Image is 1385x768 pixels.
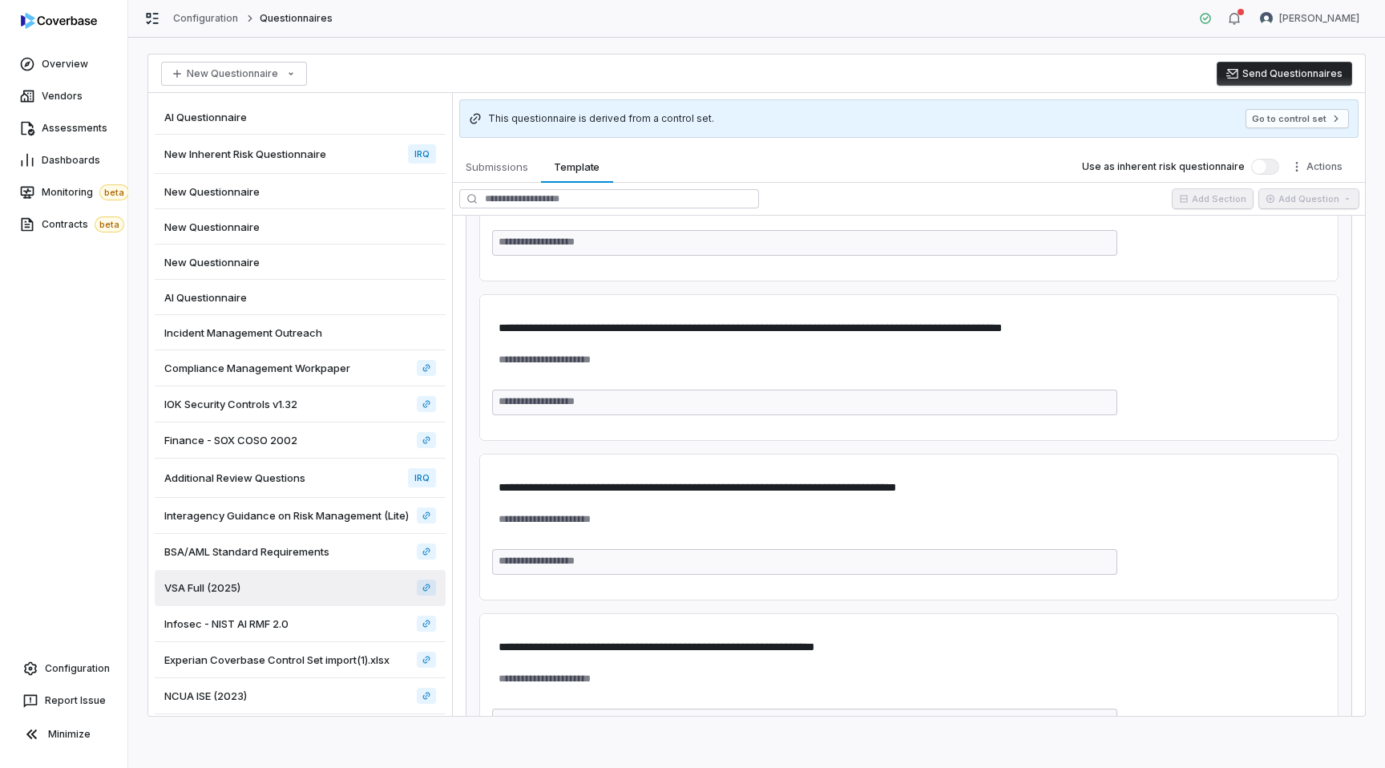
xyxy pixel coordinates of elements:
span: AI Questionnaire [164,290,247,305]
a: VSA Full (2025) [155,570,446,606]
button: Report Issue [6,686,121,715]
a: Finance - SOX COSO 2002 [417,432,436,448]
span: Configuration [45,662,110,675]
span: Dashboards [42,154,100,167]
a: VSA Full (2025) [417,580,436,596]
span: IOK Security Controls v1.32 [164,397,297,411]
a: New Questionnaire [155,174,446,209]
a: NCUA ISE (2023) [417,688,436,704]
button: Minimize [6,718,121,750]
a: Vendors [3,82,124,111]
span: New Questionnaire [164,220,260,234]
span: Assessments [42,122,107,135]
button: New Questionnaire [161,62,307,86]
button: Lili Jiang avatar[PERSON_NAME] [1250,6,1369,30]
span: Additional Review Questions [164,471,305,485]
span: NCUA ISE (2023) [164,689,247,703]
a: Compliance Management Workpaper [417,360,436,376]
label: Use as inherent risk questionnaire [1082,160,1245,173]
span: Incident Management Outreach [164,325,322,340]
span: This questionnaire is derived from a control set. [488,112,714,125]
a: Overview [3,50,124,79]
span: AI Questionnaire [164,110,247,124]
a: IOK Security Controls v1.32 [417,396,436,412]
span: BSA/AML Standard Requirements [164,544,329,559]
a: AI Questionnaire [155,99,446,135]
a: Compliance Management Workpaper [155,350,446,386]
span: [PERSON_NAME] [1279,12,1359,25]
span: Vendors [42,90,83,103]
span: Infosec - NIST AI RMF 2.0 [164,616,289,631]
button: Send Questionnaires [1217,62,1352,86]
a: Infosec - NIST AI RMF 2.0 [417,616,436,632]
span: IRQ [408,468,436,487]
a: Assessments [3,114,124,143]
span: Overview [42,58,88,71]
span: IRQ [408,144,436,164]
a: Interagency Guidance on Risk Management (Lite) [155,498,446,534]
span: Interagency Guidance on Risk Management (Lite) [164,508,409,523]
a: Dashboards [3,146,124,175]
a: Infosec - NIST AI RMF 2.0 [155,606,446,642]
a: BSA/AML Standard Requirements [155,534,446,570]
span: New Questionnaire [164,184,260,199]
span: Contracts [42,216,124,232]
a: Interagency Guidance on Risk Management (Lite) [417,507,436,523]
a: New Inherent Risk QuestionnaireIRQ [155,135,446,174]
a: Configuration [173,12,239,25]
a: Configuration [6,654,121,683]
a: Finance - SOX COSO 2002 [155,422,446,459]
img: logo-D7KZi-bG.svg [21,13,97,29]
a: Incident Management Outreach [155,315,446,350]
a: Experian Coverbase Control Set import(1).xlsx [155,642,446,678]
span: VSA Full (2025) [164,580,240,595]
span: Questionnaires [260,12,333,25]
span: beta [99,184,129,200]
a: BSA/AML Standard Requirements [417,544,436,560]
a: NCUA ISE (2023) [155,678,446,714]
a: IOK Security Controls v1.32 [155,386,446,422]
a: Additional Review QuestionsIRQ [155,459,446,498]
span: New Questionnaire [164,255,260,269]
span: Report Issue [45,694,106,707]
span: Minimize [48,728,91,741]
span: Submissions [459,156,535,177]
button: More actions [1286,155,1352,179]
span: New Inherent Risk Questionnaire [164,147,326,161]
img: Lili Jiang avatar [1260,12,1273,25]
a: Monitoringbeta [3,178,124,207]
span: Finance - SOX COSO 2002 [164,433,297,447]
span: Monitoring [42,184,129,200]
span: Template [547,156,606,177]
a: New Questionnaire [155,245,446,280]
a: AI Questionnaire [155,280,446,315]
a: New Questionnaire [155,209,446,245]
span: Compliance Management Workpaper [164,361,350,375]
a: Experian Coverbase Control Set import(1).xlsx [417,652,436,668]
span: Experian Coverbase Control Set import(1).xlsx [164,653,390,667]
button: Go to control set [1246,109,1349,128]
span: beta [95,216,124,232]
a: Contractsbeta [3,210,124,239]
